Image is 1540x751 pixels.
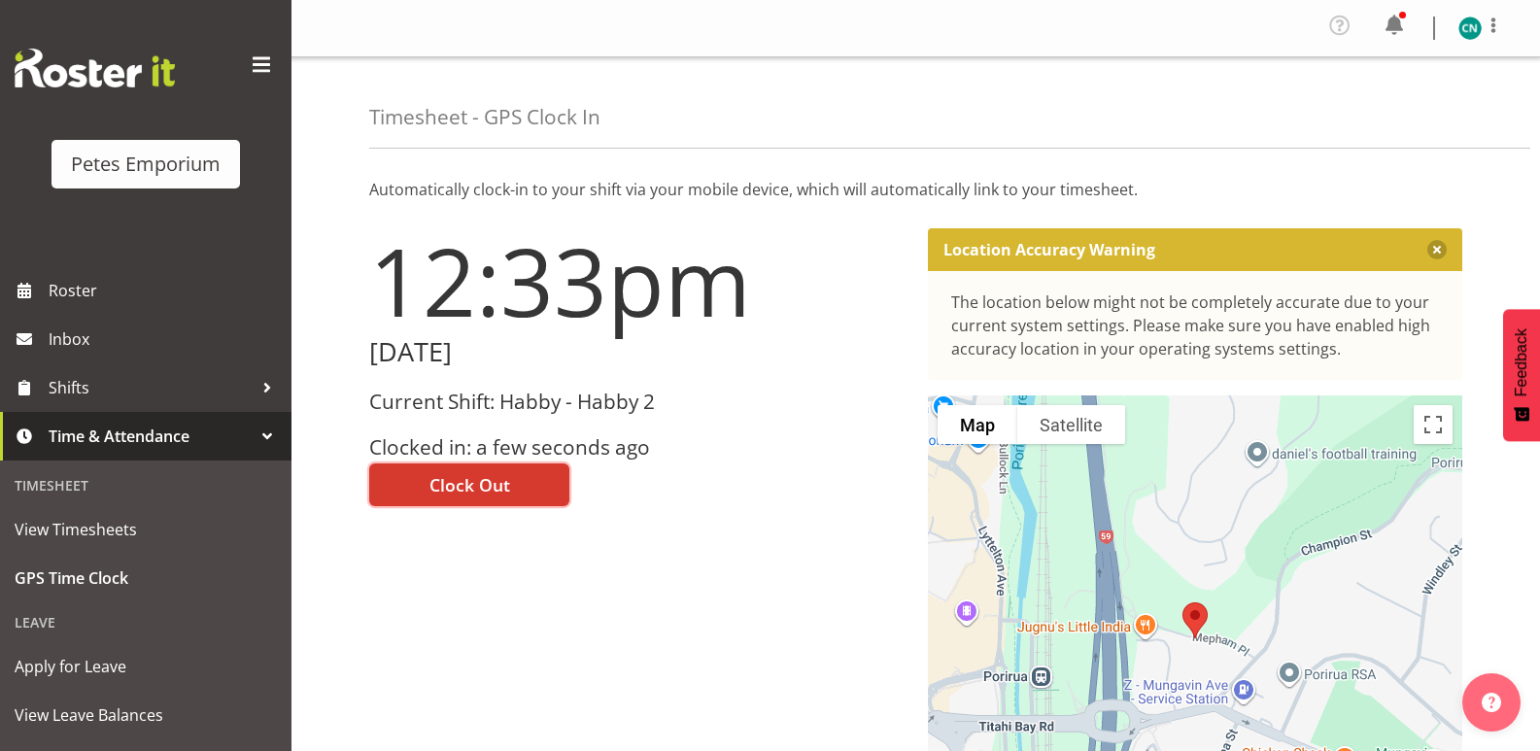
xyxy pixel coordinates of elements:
p: Location Accuracy Warning [943,240,1155,259]
p: Automatically clock-in to your shift via your mobile device, which will automatically link to you... [369,178,1462,201]
h3: Current Shift: Habby - Habby 2 [369,391,905,413]
span: View Timesheets [15,515,277,544]
h4: Timesheet - GPS Clock In [369,106,600,128]
img: help-xxl-2.png [1482,693,1501,712]
a: Apply for Leave [5,642,287,691]
span: Shifts [49,373,253,402]
span: Feedback [1513,328,1530,396]
div: Leave [5,602,287,642]
h3: Clocked in: a few seconds ago [369,436,905,459]
img: christine-neville11214.jpg [1458,17,1482,40]
span: View Leave Balances [15,700,277,730]
button: Toggle fullscreen view [1414,405,1453,444]
span: Inbox [49,324,282,354]
a: GPS Time Clock [5,554,287,602]
span: Time & Attendance [49,422,253,451]
div: Timesheet [5,465,287,505]
button: Close message [1427,240,1447,259]
span: Clock Out [429,472,510,497]
span: GPS Time Clock [15,563,277,593]
div: Petes Emporium [71,150,221,179]
button: Clock Out [369,463,569,506]
h1: 12:33pm [369,228,905,333]
button: Show satellite imagery [1017,405,1125,444]
button: Feedback - Show survey [1503,309,1540,441]
span: Roster [49,276,282,305]
a: View Timesheets [5,505,287,554]
h2: [DATE] [369,337,905,367]
span: Apply for Leave [15,652,277,681]
button: Show street map [938,405,1017,444]
img: Rosterit website logo [15,49,175,87]
a: View Leave Balances [5,691,287,739]
div: The location below might not be completely accurate due to your current system settings. Please m... [951,290,1440,360]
